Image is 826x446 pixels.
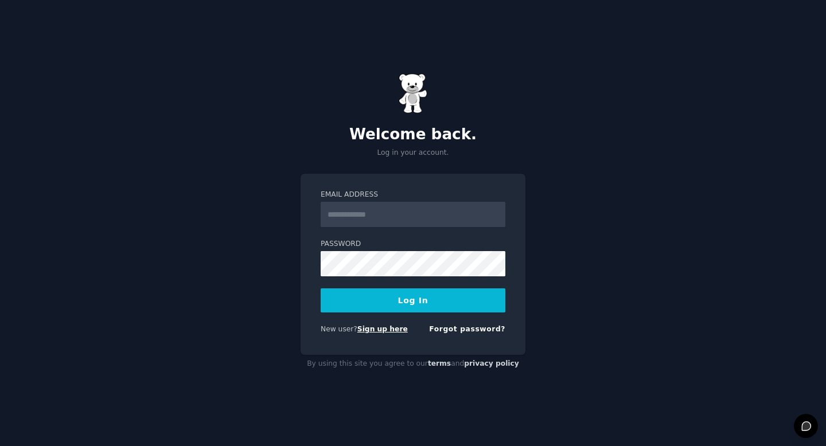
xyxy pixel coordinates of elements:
[429,325,505,333] a: Forgot password?
[357,325,408,333] a: Sign up here
[321,239,505,249] label: Password
[301,355,525,373] div: By using this site you agree to our and
[399,73,427,114] img: Gummy Bear
[301,126,525,144] h2: Welcome back.
[321,190,505,200] label: Email Address
[321,288,505,312] button: Log In
[464,359,519,367] a: privacy policy
[301,148,525,158] p: Log in your account.
[428,359,451,367] a: terms
[321,325,357,333] span: New user?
